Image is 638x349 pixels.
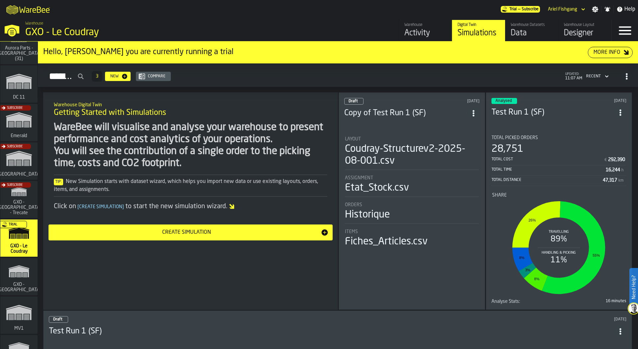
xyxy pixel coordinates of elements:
[345,229,358,234] span: Items
[345,209,390,221] div: Historique
[399,20,452,41] a: link-to-/wh/i/efd9e906-5eb9-41af-aac9-d3e075764b8d/feed/
[501,6,540,13] div: Menu Subscription
[49,316,68,323] div: status-0 2
[25,21,43,26] span: Warehouse
[491,167,606,172] div: Total Time
[603,178,617,183] div: Stat Value
[492,193,507,198] span: Share
[606,167,620,173] div: Stat Value
[491,143,523,155] div: 28,751
[492,193,626,298] div: stat-Share
[404,23,447,27] div: Warehouse
[53,228,321,236] div: Create Simulation
[404,28,447,39] div: Activity
[105,72,131,81] button: button-New
[486,92,632,310] div: ItemListCard-DashboardItemContainer
[7,145,23,148] span: Subscribe
[49,326,614,337] h3: Test Run 1 (SF)
[108,74,121,79] div: New
[345,202,479,208] div: Title
[344,108,468,119] h3: Copy of Test Run 1 (SF)
[7,183,23,187] span: Subscribe
[345,136,479,142] div: Title
[601,6,613,13] label: button-toggle-Notifications
[53,317,62,321] span: Draft
[345,136,361,142] span: Layout
[0,258,38,297] a: link-to-/wh/i/a3c616c1-32a4-47e6-8ca0-af4465b04030/simulations
[0,181,38,219] a: link-to-/wh/i/7274009e-5361-4e21-8e36-7045ee840609/simulations
[608,157,625,162] div: Stat Value
[122,205,124,209] span: ]
[345,202,479,224] div: stat-Orders
[491,157,603,162] div: Total Cost
[345,136,479,170] div: stat-Layout
[565,72,582,76] span: updated:
[345,229,479,234] div: Title
[604,158,607,162] span: €
[0,27,38,65] a: link-to-/wh/i/aa2e4adb-2cd5-4688-aa4a-ec82bcf75d46/simulations
[618,178,624,183] span: km
[54,101,327,108] h2: Sub Title
[586,74,601,79] div: DropdownMenuValue-4
[511,23,553,27] div: Warehouse Datasets
[491,178,603,182] div: Total Distance
[545,5,586,13] div: DropdownMenuValue-Ariel Fishgang
[0,104,38,142] a: link-to-/wh/i/576ff85d-1d82-4029-ae14-f0fa99bd4ee3/simulations
[491,299,520,304] span: Analyse Stats:
[492,193,626,198] div: Title
[77,205,79,209] span: [
[495,99,512,103] span: Analysed
[458,23,500,27] div: Digital Twin
[345,229,479,248] div: stat-Items
[523,299,627,304] div: 16 minutes
[614,5,638,13] label: button-toggle-Help
[0,219,38,258] a: link-to-/wh/i/efd9e906-5eb9-41af-aac9-d3e075764b8d/simulations
[43,92,338,310] div: ItemListCard-
[89,71,105,82] div: ButtonLoadMore-Load More-Prev-First-Last
[588,47,633,58] button: button-More Info
[345,175,479,197] div: stat-Assignment
[49,98,333,122] div: title-Getting Started with Simulations
[509,7,517,12] span: Trial
[612,20,638,41] label: button-toggle-Menu
[345,202,362,208] span: Orders
[505,20,558,41] a: link-to-/wh/i/efd9e906-5eb9-41af-aac9-d3e075764b8d/data
[345,236,428,248] div: Fiches_Articles.csv
[518,7,520,12] span: —
[491,135,627,186] div: stat-Total Picked Orders
[345,182,409,194] div: Etat_Stock.csv
[76,205,125,209] span: Create Simulation
[344,98,364,105] div: status-0 2
[491,107,615,118] h3: Test Run 1 (SF)
[422,99,479,104] div: Updated: 8/12/2025, 10:56:31 AM Created: 8/12/2025, 10:56:31 AM
[491,299,627,304] div: stat-Analyse Stats:
[349,99,358,103] span: Draft
[0,65,38,104] a: link-to-/wh/i/2e91095d-d0fa-471d-87cf-b9f7f81665fc/simulations
[49,224,333,240] button: button-Create Simulation
[452,20,505,41] a: link-to-/wh/i/efd9e906-5eb9-41af-aac9-d3e075764b8d/simulations
[584,72,610,80] div: DropdownMenuValue-4
[13,326,25,331] span: MV1
[491,299,520,304] div: Title
[345,175,479,181] div: Title
[9,223,17,226] span: Trial
[624,5,635,13] span: Help
[491,98,517,104] div: status-3 2
[38,42,638,63] div: ItemListCard-
[43,47,588,57] div: Hello, [PERSON_NAME] you are currently running a trial
[54,108,166,118] span: Getting Started with Simulations
[630,269,637,306] label: Need Help?
[621,168,624,173] span: h
[54,179,63,185] span: Tip:
[522,7,539,12] span: Subscribe
[589,6,601,13] label: button-toggle-Settings
[572,99,626,103] div: Updated: 8/12/2025, 10:22:12 AM Created: 8/11/2025, 6:11:08 PM
[96,74,98,79] span: 3
[0,142,38,181] a: link-to-/wh/i/b5402f52-ce28-4f27-b3d4-5c6d76174849/simulations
